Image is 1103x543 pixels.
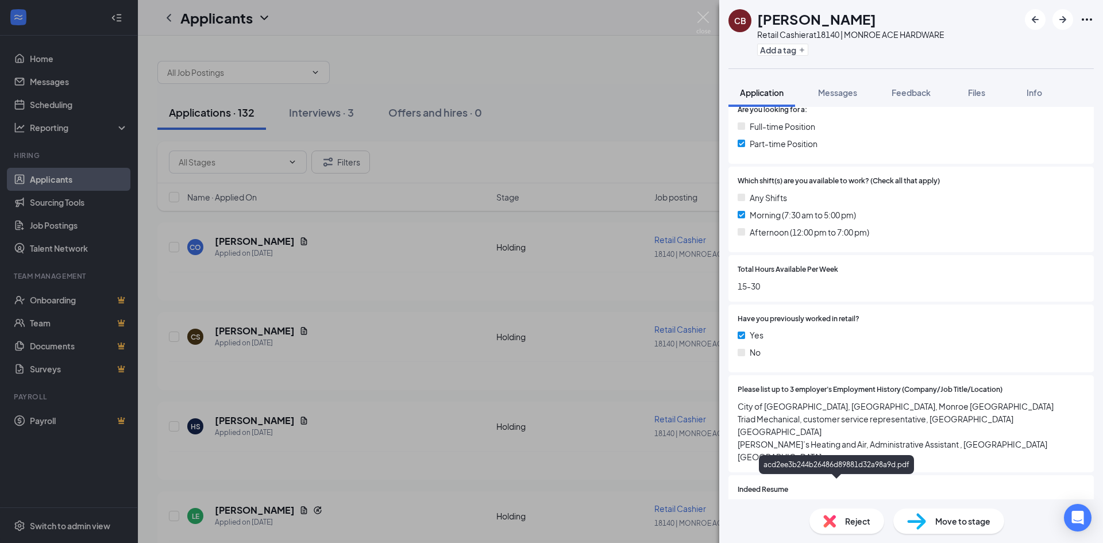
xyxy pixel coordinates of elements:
span: Indeed Resume [738,484,788,495]
span: Part-time Position [750,137,817,150]
svg: Plus [799,47,805,53]
span: Have you previously worked in retail? [738,314,859,325]
div: acd2ee3b244b26486d89881d32a98a9d.pdf [759,455,914,474]
span: Morning (7:30 am to 5:00 pm) [750,209,856,221]
span: Feedback [892,87,931,98]
span: Which shift(s) are you available to work? (Check all that apply) [738,176,940,187]
div: Retail Cashier at 18140 | MONROE ACE HARDWARE [757,29,944,40]
span: Messages [818,87,857,98]
span: Reject [845,515,870,527]
span: Any Shifts [750,191,787,204]
svg: Ellipses [1080,13,1094,26]
h1: [PERSON_NAME] [757,9,876,29]
svg: ArrowLeftNew [1028,13,1042,26]
button: ArrowRight [1052,9,1073,30]
span: Afternoon (12:00 pm to 7:00 pm) [750,226,869,238]
span: Total Hours Available Per Week [738,264,838,275]
span: 15-30 [738,280,1085,292]
span: No [750,346,761,359]
svg: ArrowRight [1056,13,1070,26]
span: City of [GEOGRAPHIC_DATA], [GEOGRAPHIC_DATA], Monroe [GEOGRAPHIC_DATA] Triad Mechanical, customer... [738,400,1085,463]
span: Please list up to 3 employer's Employment History (Company/Job Title/Location) [738,384,1002,395]
span: Info [1027,87,1042,98]
span: Files [968,87,985,98]
span: Yes [750,329,763,341]
div: CB [734,15,746,26]
span: Are you looking for a: [738,105,807,115]
span: Application [740,87,784,98]
button: ArrowLeftNew [1025,9,1046,30]
button: PlusAdd a tag [757,44,808,56]
span: Full-time Position [750,120,815,133]
div: Open Intercom Messenger [1064,504,1092,532]
span: Move to stage [935,515,990,527]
